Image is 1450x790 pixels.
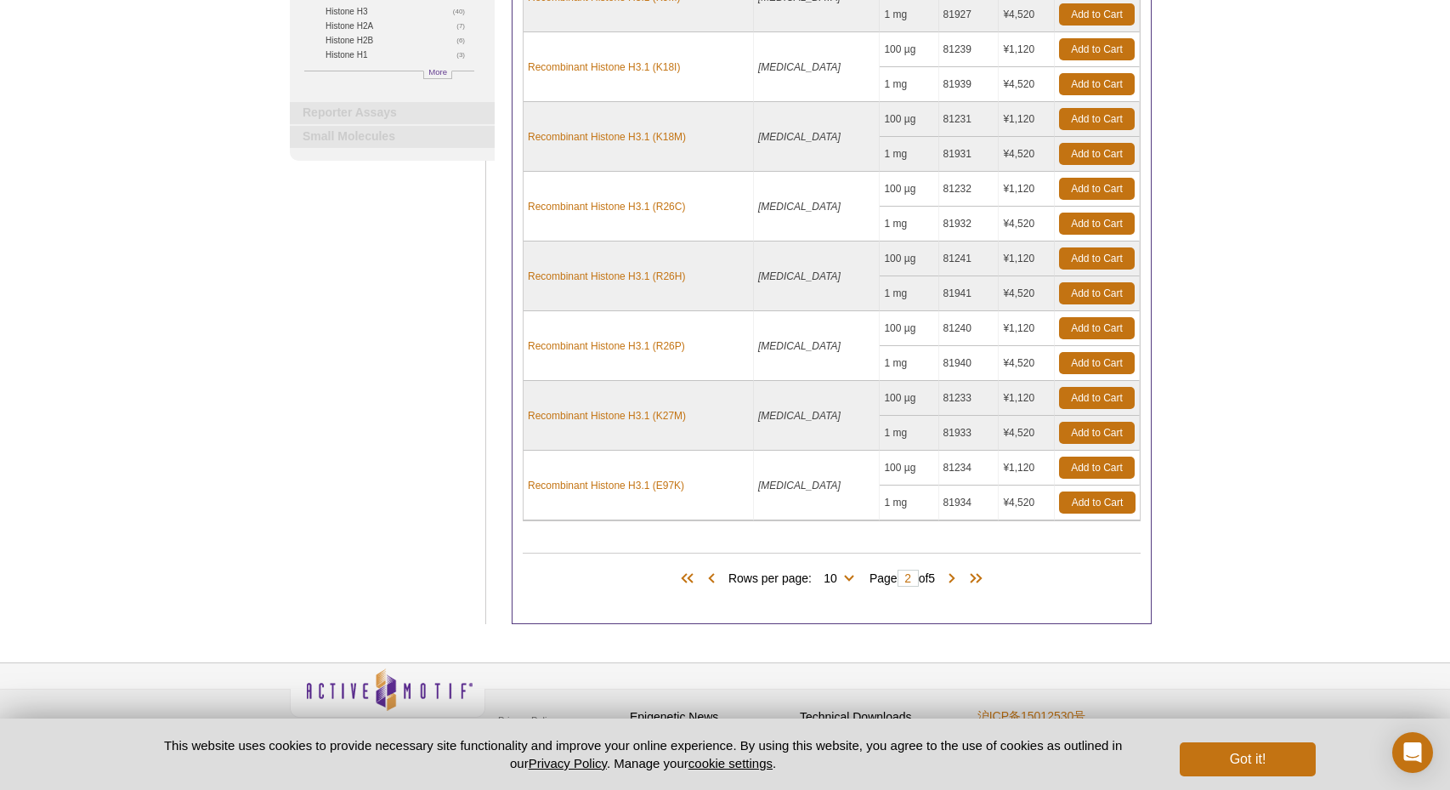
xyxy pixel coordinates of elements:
[758,480,841,492] i: [MEDICAL_DATA]
[939,416,1000,451] td: 81933
[630,710,791,725] h4: Epigenetic News
[528,60,680,75] a: Recombinant Histone H3.1 (K18I)
[880,207,938,242] td: 1 mg
[290,126,495,148] a: Small Molecules
[703,571,720,588] span: Previous Page
[880,486,938,520] td: 1 mg
[939,276,1000,311] td: 81941
[999,346,1055,381] td: ¥4,520
[758,270,841,282] i: [MEDICAL_DATA]
[880,102,938,137] td: 100 µg
[999,381,1055,416] td: ¥1,120
[1059,143,1135,165] a: Add to Cart
[939,172,1000,207] td: 81232
[880,381,938,416] td: 100 µg
[1059,352,1135,374] a: Add to Cart
[528,338,685,354] a: Recombinant Histone H3.1 (R26P)
[939,451,1000,486] td: 81234
[1059,492,1136,514] a: Add to Cart
[134,736,1152,772] p: This website uses cookies to provide necessary site functionality and improve your online experie...
[728,569,861,586] span: Rows per page:
[999,172,1055,207] td: ¥1,120
[939,346,1000,381] td: 81940
[880,242,938,276] td: 100 µg
[1180,742,1316,776] button: Got it!
[999,416,1055,451] td: ¥4,520
[529,756,607,770] a: Privacy Policy
[939,67,1000,102] td: 81939
[999,137,1055,172] td: ¥4,520
[758,61,841,73] i: [MEDICAL_DATA]
[290,102,495,124] a: Reporter Assays
[1059,387,1135,409] a: Add to Cart
[999,67,1055,102] td: ¥4,520
[880,346,938,381] td: 1 mg
[977,709,1086,724] a: 沪ICP备15012530号
[523,553,1141,554] h2: Products (49)
[1059,282,1135,304] a: Add to Cart
[326,33,474,48] a: (6)Histone H2B
[758,410,841,422] i: [MEDICAL_DATA]
[880,276,938,311] td: 1 mg
[999,486,1055,520] td: ¥4,520
[528,269,685,284] a: Recombinant Histone H3.1 (R26H)
[1059,38,1135,60] a: Add to Cart
[326,19,474,33] a: (7)Histone H2A
[880,451,938,486] td: 100 µg
[428,65,447,79] span: More
[1059,247,1135,270] a: Add to Cart
[1059,317,1135,339] a: Add to Cart
[1059,3,1135,26] a: Add to Cart
[880,311,938,346] td: 100 µg
[939,102,1000,137] td: 81231
[758,131,841,143] i: [MEDICAL_DATA]
[528,408,686,423] a: Recombinant Histone H3.1 (K27M)
[939,486,1000,520] td: 81934
[528,199,685,214] a: Recombinant Histone H3.1 (R26C)
[880,172,938,207] td: 100 µg
[880,67,938,102] td: 1 mg
[999,242,1055,276] td: ¥1,120
[880,416,938,451] td: 1 mg
[880,32,938,67] td: 100 µg
[1059,213,1135,235] a: Add to Cart
[326,4,474,19] a: (40)Histone H3
[939,242,1000,276] td: 81241
[999,276,1055,311] td: ¥4,520
[456,33,474,48] span: (6)
[939,207,1000,242] td: 81932
[880,137,938,172] td: 1 mg
[1059,108,1135,130] a: Add to Cart
[999,451,1055,486] td: ¥1,120
[456,19,474,33] span: (7)
[456,48,474,62] span: (3)
[1059,422,1135,444] a: Add to Cart
[943,571,960,588] span: Next Page
[453,4,474,19] span: (40)
[928,571,935,585] span: 5
[999,207,1055,242] td: ¥4,520
[999,32,1055,67] td: ¥1,120
[800,710,961,725] h4: Technical Downloads
[960,571,986,588] span: Last Page
[939,137,1000,172] td: 81931
[677,571,703,588] span: First Page
[939,311,1000,346] td: 81240
[1059,73,1135,95] a: Add to Cart
[688,756,773,770] button: cookie settings
[494,708,560,733] a: Privacy Policy
[423,71,452,79] a: More
[999,102,1055,137] td: ¥1,120
[999,311,1055,346] td: ¥1,120
[758,201,841,213] i: [MEDICAL_DATA]
[326,48,474,62] a: (3)Histone H1
[939,381,1000,416] td: 81233
[758,340,841,352] i: [MEDICAL_DATA]
[290,663,485,732] img: Active Motif,
[528,478,684,493] a: Recombinant Histone H3.1 (E97K)
[1059,457,1135,479] a: Add to Cart
[528,129,686,145] a: Recombinant Histone H3.1 (K18M)
[861,570,943,587] span: Page of
[939,32,1000,67] td: 81239
[1059,178,1135,200] a: Add to Cart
